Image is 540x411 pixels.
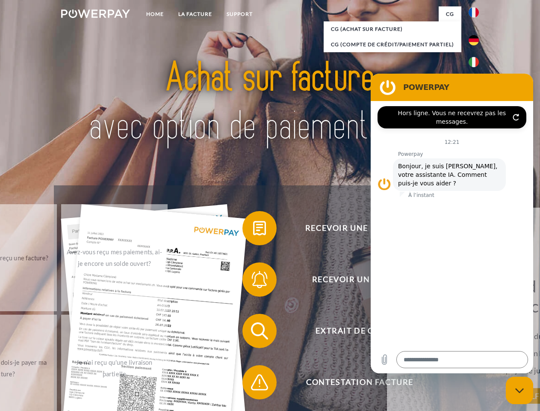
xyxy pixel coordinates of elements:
iframe: Fenêtre de messagerie [371,74,533,373]
img: fr [469,7,479,18]
img: logo-powerpay-white.svg [61,9,130,18]
a: CG [439,6,461,22]
img: qb_warning.svg [249,372,270,393]
img: qb_search.svg [249,320,270,342]
div: Je n'ai reçu qu'une livraison partielle [66,357,162,380]
a: CG (Compte de crédit/paiement partiel) [324,37,461,52]
button: Contestation Facture [242,365,465,399]
a: LA FACTURE [171,6,219,22]
a: Support [219,6,260,22]
a: CG (achat sur facture) [324,21,461,37]
img: title-powerpay_fr.svg [82,41,458,164]
img: de [469,35,479,45]
iframe: Bouton de lancement de la fenêtre de messagerie, conversation en cours [506,377,533,404]
button: Extrait de compte [242,314,465,348]
span: Extrait de compte [255,314,464,348]
a: Avez-vous reçu mes paiements, ai-je encore un solde ouvert? [61,204,168,311]
a: Home [139,6,171,22]
div: Avez-vous reçu mes paiements, ai-je encore un solde ouvert? [66,246,162,269]
span: Contestation Facture [255,365,464,399]
img: it [469,57,479,67]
